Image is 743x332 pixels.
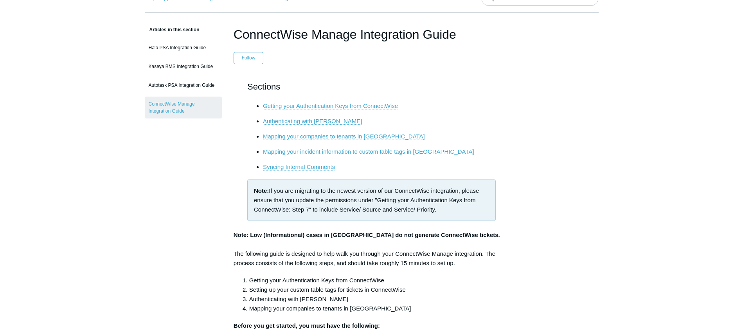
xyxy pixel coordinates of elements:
strong: Note: [254,187,269,194]
h2: Sections [247,80,496,93]
a: Getting your Authentication Keys from ConnectWise [263,102,398,109]
a: Authenticating with [PERSON_NAME] [263,118,362,125]
div: If you are migrating to the newest version of our ConnectWise integration, please ensure that you... [247,179,496,221]
a: Kaseya BMS Integration Guide [145,59,222,74]
a: ConnectWise Manage Integration Guide [145,97,222,118]
strong: Note: Low (Informational) cases in [GEOGRAPHIC_DATA] do not generate ConnectWise tickets. [234,232,500,238]
h1: ConnectWise Manage Integration Guide [234,25,510,44]
strong: Before you get started, you must have the following: [234,322,380,329]
li: Getting your Authentication Keys from ConnectWise [249,276,510,285]
li: Setting up your custom table tags for tickets in ConnectWise [249,285,510,294]
span: Articles in this section [145,27,200,32]
li: Authenticating with [PERSON_NAME] [249,294,510,304]
li: Mapping your companies to tenants in [GEOGRAPHIC_DATA] [249,304,510,313]
a: Halo PSA Integration Guide [145,40,222,55]
a: Autotask PSA Integration Guide [145,78,222,93]
a: Syncing Internal Comments [263,163,335,170]
a: Mapping your companies to tenants in [GEOGRAPHIC_DATA] [263,133,425,140]
div: The following guide is designed to help walk you through your ConnectWise Manage integration. The... [234,249,510,268]
button: Follow Article [234,52,264,64]
a: Mapping your incident information to custom table tags in [GEOGRAPHIC_DATA] [263,148,474,155]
